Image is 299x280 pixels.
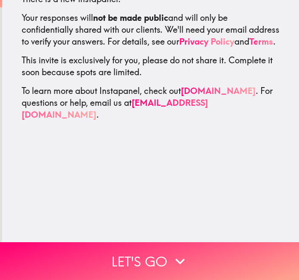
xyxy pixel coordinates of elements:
[93,12,168,23] b: not be made public
[181,85,256,96] a: [DOMAIN_NAME]
[22,54,280,78] p: This invite is exclusively for you, please do not share it. Complete it soon because spots are li...
[249,36,273,47] a: Terms
[179,36,234,47] a: Privacy Policy
[22,85,280,121] p: To learn more about Instapanel, check out . For questions or help, email us at .
[22,97,208,120] a: [EMAIL_ADDRESS][DOMAIN_NAME]
[22,12,280,48] p: Your responses will and will only be confidentially shared with our clients. We'll need your emai...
